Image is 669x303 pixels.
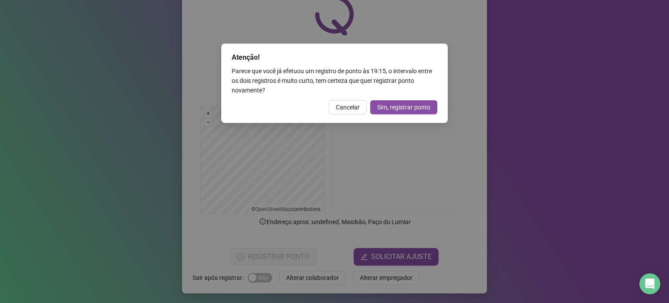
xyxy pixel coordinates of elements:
[232,66,437,95] div: Parece que você já efetuou um registro de ponto às 19:15 , o intervalo entre os dois registros é ...
[336,102,360,112] span: Cancelar
[370,100,437,114] button: Sim, registrar ponto
[329,100,367,114] button: Cancelar
[639,273,660,294] div: Open Intercom Messenger
[232,52,437,63] div: Atenção!
[377,102,430,112] span: Sim, registrar ponto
